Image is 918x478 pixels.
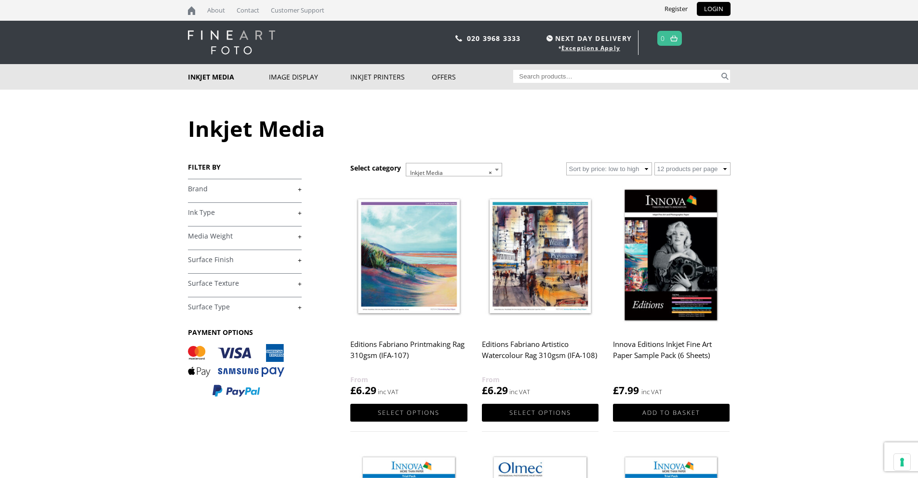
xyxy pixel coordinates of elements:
a: + [188,185,302,194]
input: Search products… [513,70,719,83]
img: Editions Fabriano Printmaking Rag 310gsm (IFA-107) [350,183,467,329]
span: NEXT DAY DELIVERY [544,33,632,44]
a: + [188,255,302,265]
span: £ [613,384,619,397]
bdi: 6.29 [350,384,376,397]
img: logo-white.svg [188,30,275,54]
h3: FILTER BY [188,162,302,172]
img: time.svg [546,35,553,41]
span: Inkjet Media [406,163,502,183]
a: + [188,232,302,241]
button: Search [719,70,731,83]
a: Innova Editions Inkjet Fine Art Paper Sample Pack (6 Sheets) £7.99 inc VAT [613,183,730,398]
bdi: 7.99 [613,384,639,397]
span: £ [350,384,356,397]
bdi: 6.29 [482,384,508,397]
a: Editions Fabriano Printmaking Rag 310gsm (IFA-107) £6.29 [350,183,467,398]
a: + [188,208,302,217]
h4: Surface Finish [188,250,302,269]
h1: Inkjet Media [188,114,731,143]
h4: Brand [188,179,302,198]
img: Innova Editions Inkjet Fine Art Paper Sample Pack (6 Sheets) [613,183,730,329]
h4: Media Weight [188,226,302,245]
h2: Editions Fabriano Printmaking Rag 310gsm (IFA-107) [350,335,467,374]
h4: Surface Type [188,297,302,316]
h4: Ink Type [188,202,302,222]
a: + [188,303,302,312]
a: Add to basket: “Innova Editions Inkjet Fine Art Paper Sample Pack (6 Sheets)” [613,404,730,422]
h2: Editions Fabriano Artistico Watercolour Rag 310gsm (IFA-108) [482,335,599,374]
a: Editions Fabriano Artistico Watercolour Rag 310gsm (IFA-108) £6.29 [482,183,599,398]
h2: Innova Editions Inkjet Fine Art Paper Sample Pack (6 Sheets) [613,335,730,374]
button: Your consent preferences for tracking technologies [894,454,910,470]
a: LOGIN [697,2,731,16]
a: Inkjet Media [188,64,269,90]
img: Editions Fabriano Artistico Watercolour Rag 310gsm (IFA-108) [482,183,599,329]
h3: Select category [350,163,401,173]
a: Register [657,2,695,16]
a: Image Display [269,64,350,90]
a: 020 3968 3333 [467,34,521,43]
a: 0 [661,31,665,45]
a: Select options for “Editions Fabriano Printmaking Rag 310gsm (IFA-107)” [350,404,467,422]
h3: PAYMENT OPTIONS [188,328,302,337]
a: + [188,279,302,288]
a: Inkjet Printers [350,64,432,90]
img: PAYMENT OPTIONS [188,344,284,398]
img: phone.svg [455,35,462,41]
span: Inkjet Media [406,163,502,176]
h4: Surface Texture [188,273,302,292]
select: Shop order [566,162,652,175]
strong: inc VAT [641,386,662,398]
img: basket.svg [670,35,678,41]
a: Offers [432,64,513,90]
a: Select options for “Editions Fabriano Artistico Watercolour Rag 310gsm (IFA-108)” [482,404,599,422]
a: Exceptions Apply [561,44,620,52]
span: × [489,166,492,180]
span: £ [482,384,488,397]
